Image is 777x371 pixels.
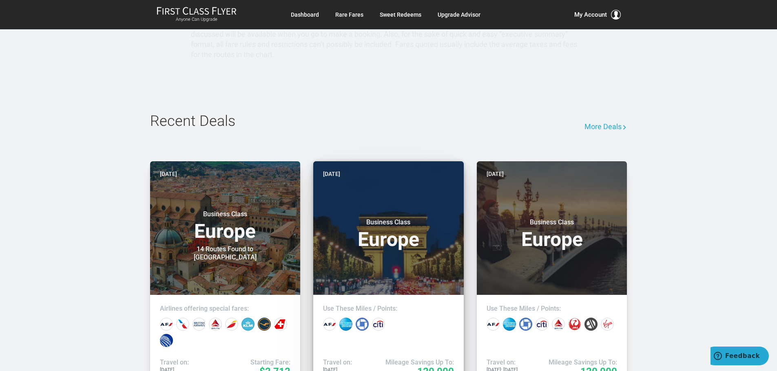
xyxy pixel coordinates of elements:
a: Dashboard [291,7,319,22]
iframe: Opens a widget where you can find more information [711,347,769,367]
div: British Airways [193,318,206,331]
h2: Recent Deals [150,113,505,130]
div: Amex points [503,318,516,331]
small: Business Class [174,210,276,218]
span: My Account [574,10,607,20]
div: Air France [160,318,173,331]
small: Business Class [501,218,603,226]
a: Rare Fares [335,7,363,22]
h4: Use These Miles / Points: [323,305,454,313]
time: [DATE] [160,169,177,178]
button: My Account [574,10,621,20]
time: [DATE] [323,169,340,178]
div: Chase points [356,318,369,331]
a: First Class FlyerAnyone Can Upgrade [157,7,237,23]
div: Lufthansa [258,318,271,331]
small: Business Class [337,218,439,226]
a: Sweet Redeems [380,7,421,22]
div: Chase points [519,318,532,331]
div: Iberia [225,318,238,331]
div: Delta Airlines [209,318,222,331]
div: Citi points [372,318,385,331]
div: Air France miles [487,318,500,331]
h4: Use These Miles / Points: [487,305,618,313]
div: 14 Routes Found to [GEOGRAPHIC_DATA] [174,245,276,261]
div: United [160,334,173,347]
div: Amex points [339,318,352,331]
div: Virgin Atlantic miles [601,318,614,331]
div: Air France miles [323,318,336,331]
h4: Airlines offering special fares: [160,305,291,313]
div: American Airlines [176,318,189,331]
div: Delta miles [552,318,565,331]
small: Anyone Can Upgrade [157,17,237,22]
div: Japan miles [568,318,581,331]
div: Marriott points [584,318,598,331]
div: KLM [241,318,255,331]
h3: Europe [323,218,454,249]
a: More Deals [584,113,627,140]
div: Swiss [274,318,287,331]
h3: Europe [160,210,291,241]
p: Everybody knows how frequently airfares change (some estimates claim that there are up to 500,000... [191,9,577,59]
time: [DATE] [487,169,504,178]
h3: Europe [487,218,618,249]
a: Upgrade Advisor [438,7,480,22]
img: First Class Flyer [157,7,237,15]
div: Citi points [536,318,549,331]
